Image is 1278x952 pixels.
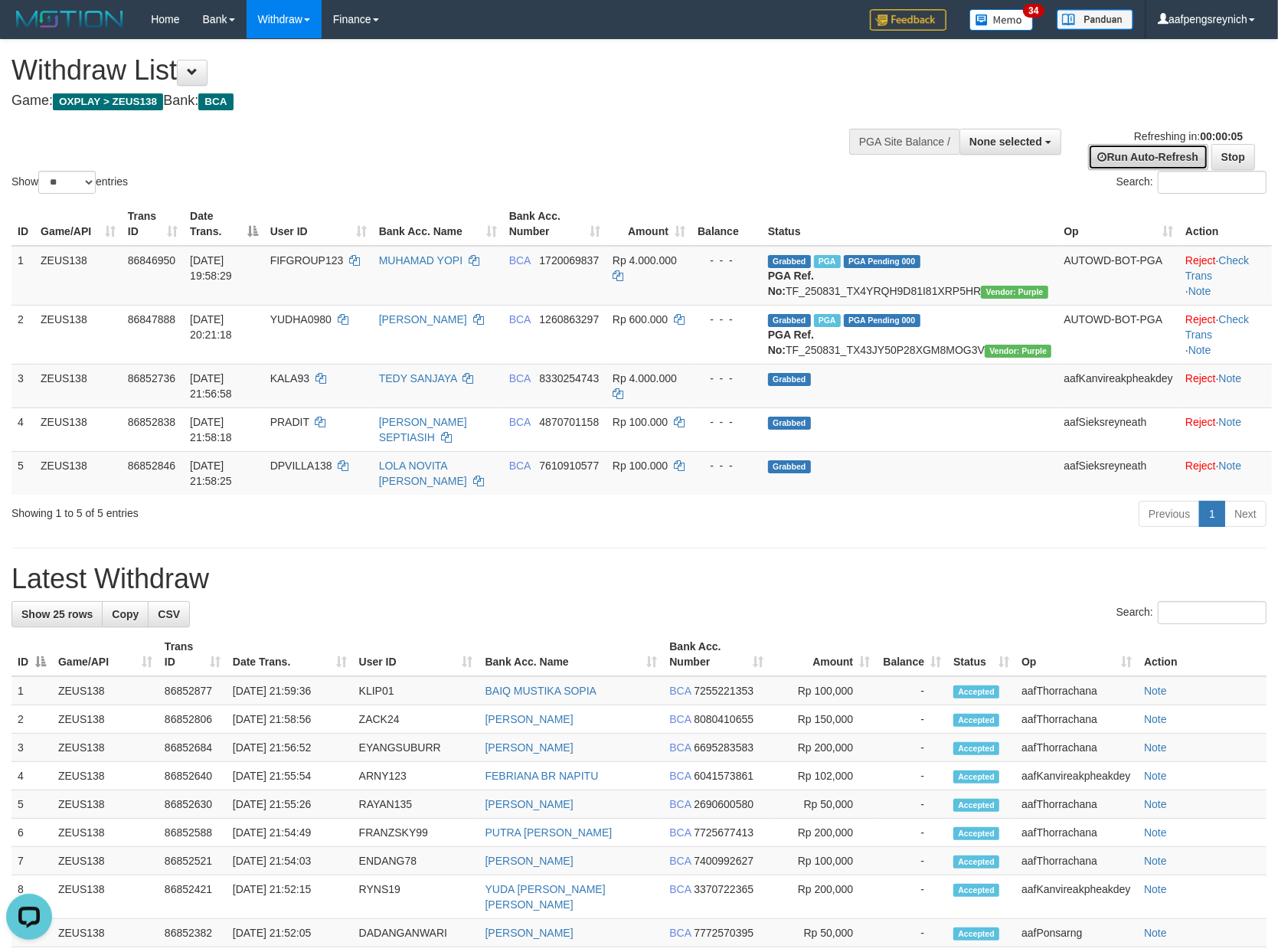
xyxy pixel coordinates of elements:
[876,875,947,919] td: -
[190,416,232,443] span: [DATE] 21:58:18
[11,93,837,109] h4: Game: Bank:
[34,305,122,364] td: ZEUS138
[485,685,597,697] a: BAIQ MUSTIKA SOPIA
[1219,372,1242,384] a: Note
[485,798,574,810] a: [PERSON_NAME]
[694,883,753,895] span: Copy 3370722365 to clipboard
[1185,460,1216,472] a: Reject
[669,826,691,839] span: BCA
[190,372,232,400] span: [DATE] 21:56:58
[128,313,175,326] span: 86847888
[479,633,664,676] th: Bank Acc. Name: activate to sort column ascending
[379,416,467,443] a: [PERSON_NAME] SEPTIASIH
[1188,285,1211,297] a: Note
[1015,819,1138,847] td: aafThorrachana
[698,414,756,430] div: - - -
[353,705,479,734] td: ZACK24
[11,499,521,521] div: Showing 1 to 5 of 5 entries
[953,927,999,941] span: Accepted
[770,875,876,919] td: Rp 200,000
[613,372,677,384] span: Rp 4.000.000
[1158,171,1267,194] input: Search:
[1144,713,1167,725] a: Note
[959,129,1061,155] button: None selected
[1179,202,1272,246] th: Action
[770,847,876,875] td: Rp 100,000
[694,826,753,839] span: Copy 7725677413 to clipboard
[11,705,52,734] td: 2
[11,305,34,364] td: 2
[159,919,227,947] td: 86852382
[159,734,227,762] td: 86852684
[11,171,128,194] label: Show entries
[11,601,103,627] a: Show 25 rows
[11,451,34,495] td: 5
[11,676,52,705] td: 1
[539,416,599,428] span: Copy 4870701158 to clipboard
[379,313,467,326] a: [PERSON_NAME]
[1015,705,1138,734] td: aafThorrachana
[509,254,531,267] span: BCA
[1139,501,1200,527] a: Previous
[691,202,762,246] th: Balance
[128,416,175,428] span: 86852838
[11,790,52,819] td: 5
[38,171,96,194] select: Showentries
[190,460,232,487] span: [DATE] 21:58:25
[102,601,149,627] a: Copy
[227,734,353,762] td: [DATE] 21:56:52
[159,633,227,676] th: Trans ID: activate to sort column ascending
[158,608,180,620] span: CSV
[953,714,999,727] span: Accepted
[1057,246,1179,306] td: AUTOWD-BOT-PGA
[539,460,599,472] span: Copy 7610910577 to clipboard
[876,790,947,819] td: -
[128,460,175,472] span: 86852846
[1015,676,1138,705] td: aafThorrachana
[379,254,462,267] a: MUHAMAD YOPI
[762,202,1058,246] th: Status
[694,770,753,782] span: Copy 6041573861 to clipboard
[1179,451,1272,495] td: ·
[52,705,159,734] td: ZEUS138
[844,314,920,327] span: PGA Pending
[52,819,159,847] td: ZEUS138
[353,790,479,819] td: RAYAN135
[953,742,999,755] span: Accepted
[694,685,753,697] span: Copy 7255221353 to clipboard
[844,255,920,268] span: PGA Pending
[1057,364,1179,407] td: aafKanvireakpheakdey
[876,633,947,676] th: Balance: activate to sort column ascending
[698,371,756,386] div: - - -
[1185,372,1216,384] a: Reject
[128,372,175,384] span: 86852736
[11,564,1267,594] h1: Latest Withdraw
[768,460,811,473] span: Grabbed
[485,883,606,911] a: YUDA [PERSON_NAME] [PERSON_NAME]
[606,202,691,246] th: Amount: activate to sort column ascending
[159,676,227,705] td: 86852877
[227,819,353,847] td: [DATE] 21:54:49
[694,927,753,939] span: Copy 7772570395 to clipboard
[1134,130,1243,142] span: Refreshing in:
[768,270,814,297] b: PGA Ref. No:
[485,741,574,754] a: [PERSON_NAME]
[669,883,691,895] span: BCA
[1179,246,1272,306] td: · ·
[128,254,175,267] span: 86846950
[1200,130,1243,142] strong: 00:00:05
[1219,460,1242,472] a: Note
[876,919,947,947] td: -
[509,372,531,384] span: BCA
[1015,734,1138,762] td: aafThorrachana
[353,847,479,875] td: ENDANG78
[270,460,332,472] span: DPVILLA138
[768,329,814,356] b: PGA Ref. No:
[539,254,599,267] span: Copy 1720069837 to clipboard
[669,927,691,939] span: BCA
[1179,364,1272,407] td: ·
[227,633,353,676] th: Date Trans.: activate to sort column ascending
[270,254,344,267] span: FIFGROUP123
[227,875,353,919] td: [DATE] 21:52:15
[768,373,811,386] span: Grabbed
